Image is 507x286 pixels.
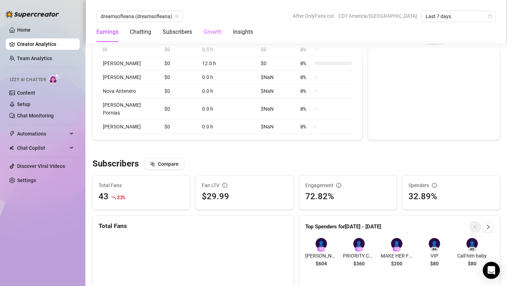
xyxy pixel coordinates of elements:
[17,101,30,107] a: Setup
[257,70,296,84] td: $NaN
[293,11,334,21] span: After OnlyFans cut
[343,252,375,260] span: PRIORITY CUSTOM
[466,238,478,249] div: 👤
[93,158,139,170] h3: Subscribers
[316,238,327,249] div: 👤
[468,260,476,268] span: $80
[300,123,312,131] span: 0 %
[99,221,287,231] div: Total Fans
[111,195,116,200] span: fall
[391,260,402,268] span: $200
[160,70,198,84] td: $0
[150,161,155,166] span: block
[160,120,198,134] td: $0
[305,181,391,189] div: Engagement
[17,128,68,139] span: Automations
[198,43,257,57] td: 0.5 h
[300,59,312,67] span: 0 %
[391,238,402,249] div: 👤
[257,43,296,57] td: $0
[160,98,198,120] td: $0
[198,70,257,84] td: 0.0 h
[486,224,491,229] span: right
[336,183,341,188] span: info-circle
[408,190,494,203] div: 32.89%
[17,27,31,33] a: Home
[198,98,257,120] td: 0.0 h
[456,252,488,260] span: Call him baby
[17,55,52,61] a: Team Analytics
[204,28,222,36] div: Growth
[10,76,46,83] span: Izzy AI Chatter
[96,28,118,36] div: Earnings
[305,223,381,231] article: Top Spenders for [DATE] - [DATE]
[163,28,192,36] div: Subscribers
[222,183,227,188] span: info-circle
[353,260,365,268] span: $360
[316,260,327,268] span: $604
[300,46,312,53] span: 0 %
[160,57,198,70] td: $0
[144,158,184,170] button: Compare
[130,28,151,36] div: Chatting
[317,247,326,252] div: # 1
[99,57,160,70] td: [PERSON_NAME]
[198,57,257,70] td: 12.0 h
[17,142,68,154] span: Chat Copilot
[338,11,417,21] span: CDT America/[GEOGRAPHIC_DATA]
[117,194,125,201] span: 23 %
[202,181,287,189] div: Fan LTV
[305,190,391,203] div: 72.82%
[17,90,35,96] a: Content
[408,181,494,189] div: Spenders
[300,87,312,95] span: 0 %
[233,28,253,36] div: Insights
[468,247,476,252] div: # 5
[430,260,439,268] span: $80
[99,190,109,203] div: 43
[202,190,287,203] div: $29.99
[392,247,401,252] div: # 3
[6,11,59,18] img: logo-BBDzfeDw.svg
[99,84,160,98] td: Nova Antenero
[483,262,500,279] div: Open Intercom Messenger
[101,11,179,22] span: dreamsofleana (dreamsofleana)
[99,43,160,57] td: Ri
[257,57,296,70] td: $0
[257,120,296,134] td: $NaN
[99,181,184,189] span: Total Fans
[160,43,198,57] td: $0
[257,84,296,98] td: $NaN
[429,238,440,249] div: 👤
[17,163,65,169] a: Discover Viral Videos
[430,247,439,252] div: # 4
[426,11,492,22] span: Last 7 days
[99,98,160,120] td: [PERSON_NAME] Pornias
[17,113,54,118] a: Chat Monitoring
[300,105,312,113] span: 0 %
[257,98,296,120] td: $NaN
[160,84,198,98] td: $0
[355,247,363,252] div: # 2
[99,120,160,134] td: [PERSON_NAME]
[175,14,179,18] span: team
[9,145,14,150] img: Chat Copilot
[418,252,450,260] span: VIP
[17,178,36,183] a: Settings
[300,73,312,81] span: 0 %
[17,38,74,50] a: Creator Analytics
[488,14,492,18] span: calendar
[432,183,437,188] span: info-circle
[381,252,413,260] span: MAKE HER FEEL THAT SHE IS LOVED, DONT SELL- [PERSON_NAME]
[198,84,257,98] td: 0.0 h
[9,131,15,137] span: thunderbolt
[99,70,160,84] td: [PERSON_NAME]
[353,238,365,249] div: 👤
[49,74,60,84] img: AI Chatter
[158,161,179,167] span: Compare
[198,120,257,134] td: 0.0 h
[305,252,337,260] span: [PERSON_NAME] 🩷 BE SWEET! 2 custom pending 0819/0820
